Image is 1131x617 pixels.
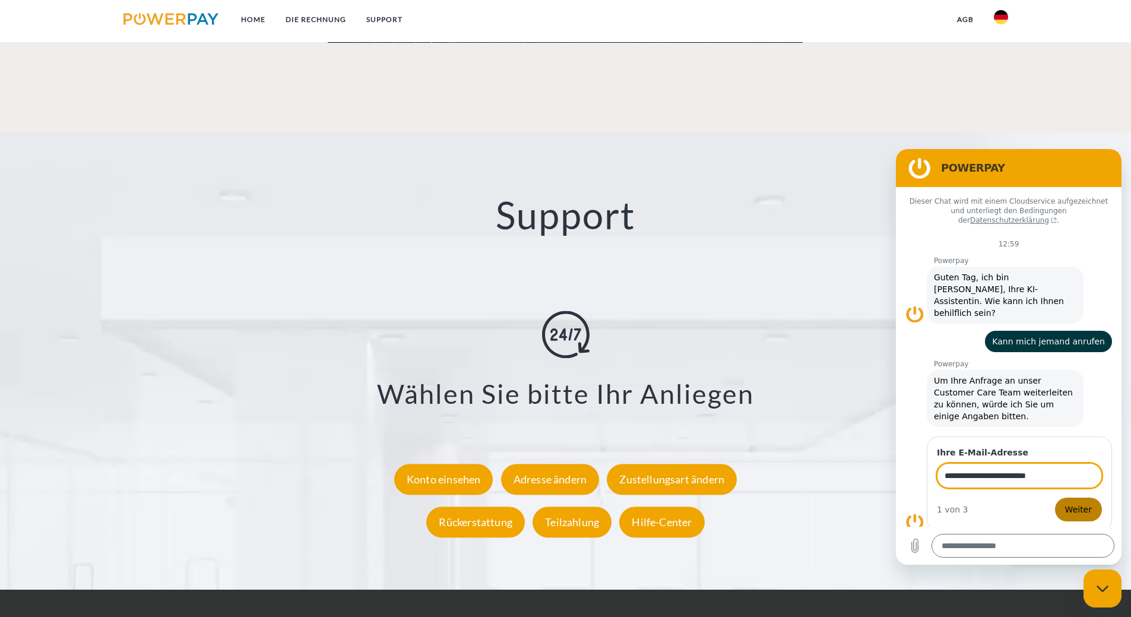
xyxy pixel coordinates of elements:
div: Adresse ändern [501,464,600,495]
div: Hilfe-Center [619,507,704,537]
a: agb [947,9,984,30]
a: Rückerstattung [423,515,528,529]
a: Teilzahlung [530,515,614,529]
div: Zustellungsart ändern [607,464,737,495]
a: Konto einsehen [391,473,496,486]
div: Rückerstattung [426,507,525,537]
iframe: Schaltfläche zum Öffnen des Messaging-Fensters; Konversation läuft [1084,569,1122,607]
img: de [994,10,1008,24]
a: Adresse ändern [498,473,603,486]
img: online-shopping.svg [542,311,590,359]
iframe: Messaging-Fenster [896,149,1122,565]
a: Hilfe-Center [616,515,707,529]
a: SUPPORT [356,9,413,30]
a: DIE RECHNUNG [275,9,356,30]
div: Konto einsehen [394,464,493,495]
div: Teilzahlung [533,507,612,537]
a: Zustellungsart ändern [604,473,740,486]
h3: Wählen Sie bitte Ihr Anliegen [71,378,1060,411]
a: Home [231,9,275,30]
img: logo-powerpay.svg [123,13,219,25]
h2: Support [56,192,1075,239]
